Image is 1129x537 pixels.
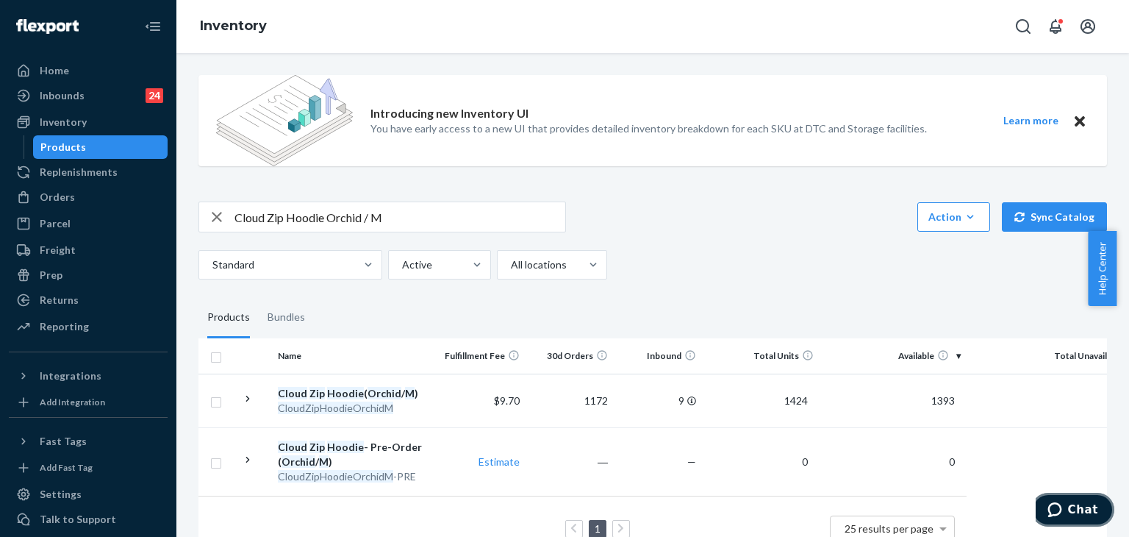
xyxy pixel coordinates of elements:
[9,212,168,235] a: Parcel
[309,441,325,453] em: Zip
[278,441,307,453] em: Cloud
[494,394,520,407] span: $9.70
[327,441,364,453] em: Hoodie
[327,387,364,399] em: Hoodie
[592,522,603,535] a: Page 1 is your current page
[9,288,168,312] a: Returns
[943,455,961,468] span: 0
[268,297,305,338] div: Bundles
[9,238,168,262] a: Freight
[370,121,927,136] p: You have early access to a new UI that provides detailed inventory breakdown for each SKU at DTC ...
[1088,231,1117,306] button: Help Center
[9,315,168,338] a: Reporting
[845,522,933,535] span: 25 results per page
[479,455,520,468] a: Estimate
[9,160,168,184] a: Replenishments
[526,338,614,374] th: 30d Orders
[40,115,87,129] div: Inventory
[9,84,168,107] a: Inbounds24
[509,257,511,272] input: All locations
[40,461,93,474] div: Add Fast Tag
[16,19,79,34] img: Flexport logo
[40,293,79,307] div: Returns
[1002,202,1107,232] button: Sync Catalog
[1070,112,1089,130] button: Close
[282,455,315,468] em: Orchid
[928,210,979,224] div: Action
[1008,12,1038,41] button: Open Search Box
[9,263,168,287] a: Prep
[207,297,250,338] div: Products
[614,338,702,374] th: Inbound
[368,387,401,399] em: Orchid
[40,63,69,78] div: Home
[40,243,76,257] div: Freight
[614,374,702,427] td: 9
[188,5,279,48] ol: breadcrumbs
[9,394,168,411] a: Add Integration
[40,319,89,334] div: Reporting
[40,88,85,103] div: Inbounds
[702,338,820,374] th: Total Units
[40,512,116,527] div: Talk to Support
[9,59,168,82] a: Home
[9,185,168,209] a: Orders
[9,508,168,531] button: Talk to Support
[272,338,437,374] th: Name
[370,105,528,122] p: Introducing new Inventory UI
[925,394,961,407] span: 1393
[526,374,614,427] td: 1172
[1073,12,1103,41] button: Open account menu
[917,202,990,232] button: Action
[405,387,415,399] em: M
[319,455,329,468] em: M
[146,88,163,103] div: 24
[820,338,967,374] th: Available
[200,18,267,34] a: Inventory
[40,434,87,449] div: Fast Tags
[33,135,168,159] a: Products
[994,112,1067,130] button: Learn more
[526,427,614,496] td: ―
[40,396,105,408] div: Add Integration
[687,455,696,468] span: —
[40,487,82,502] div: Settings
[9,483,168,506] a: Settings
[40,216,71,231] div: Parcel
[401,257,402,272] input: Active
[211,257,212,272] input: Standard
[278,470,393,483] em: CloudZipHoodieOrchidM
[40,190,75,205] div: Orders
[9,110,168,134] a: Inventory
[9,364,168,388] button: Integrations
[9,430,168,453] button: Fast Tags
[234,202,565,232] input: Search inventory by name or sku
[437,338,526,374] th: Fulfillment Fee
[278,402,393,414] em: CloudZipHoodieOrchidM
[278,469,431,484] div: -PRE
[309,387,325,399] em: Zip
[40,165,118,179] div: Replenishments
[40,369,101,383] div: Integrations
[9,459,168,477] a: Add Fast Tag
[1036,493,1114,530] iframe: Opens a widget where you can chat to one of our agents
[796,455,814,468] span: 0
[216,75,353,166] img: new-reports-banner-icon.82668bd98b6a51aee86340f2a7b77ae3.png
[40,268,62,282] div: Prep
[278,440,431,469] div: - Pre-Order ( / )
[278,387,307,399] em: Cloud
[778,394,814,407] span: 1424
[40,140,86,154] div: Products
[138,12,168,41] button: Close Navigation
[1041,12,1070,41] button: Open notifications
[278,386,431,401] div: ( / )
